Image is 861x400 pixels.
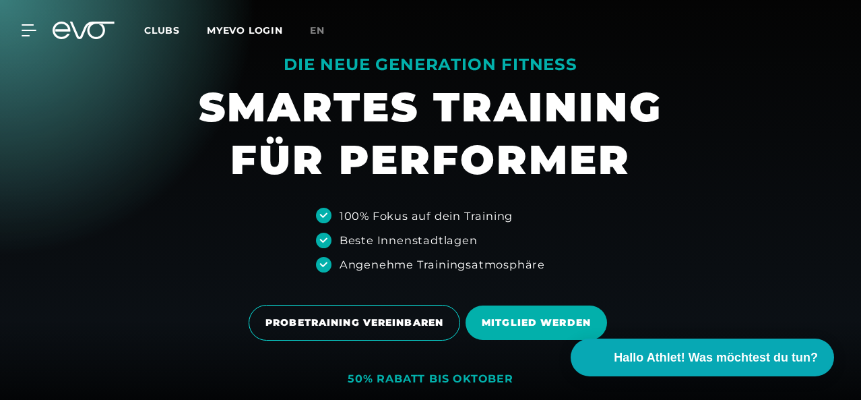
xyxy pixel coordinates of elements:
button: Hallo Athlet! Was möchtest du tun? [571,339,834,376]
div: 100% Fokus auf dein Training [340,208,513,224]
span: Clubs [144,24,180,36]
div: Angenehme Trainingsatmosphäre [340,256,545,273]
h1: SMARTES TRAINING FÜR PERFORMER [199,81,662,186]
a: en [310,23,341,38]
span: MITGLIED WERDEN [482,316,591,330]
span: en [310,24,325,36]
div: 50% RABATT BIS OKTOBER [348,372,513,387]
span: Hallo Athlet! Was möchtest du tun? [614,349,818,367]
a: Clubs [144,24,207,36]
span: PROBETRAINING VEREINBAREN [265,316,443,330]
a: MITGLIED WERDEN [466,295,612,350]
a: MYEVO LOGIN [207,24,283,36]
div: Beste Innenstadtlagen [340,232,478,248]
div: DIE NEUE GENERATION FITNESS [199,54,662,76]
a: PROBETRAINING VEREINBAREN [249,295,466,351]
